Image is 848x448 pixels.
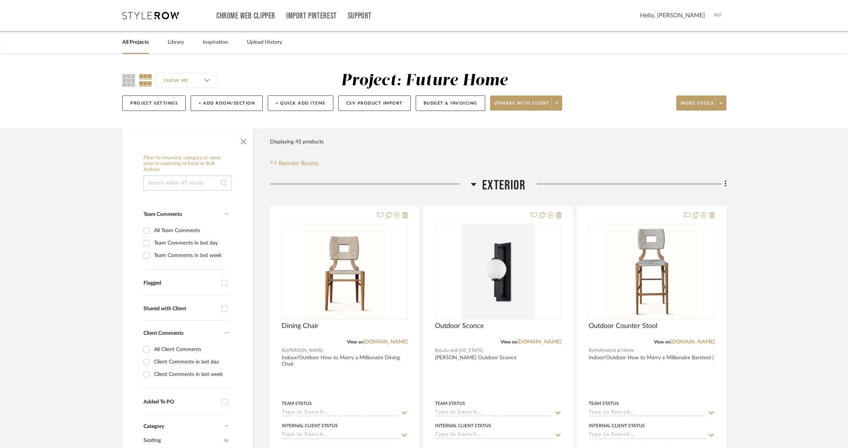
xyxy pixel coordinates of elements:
div: Displaying 45 products [270,134,324,149]
div: Team Status [282,400,312,407]
input: Type to Search… [435,432,552,439]
button: More tools [676,95,726,111]
span: By [589,347,594,354]
a: All Projects [122,37,149,48]
button: + Quick Add Items [268,95,333,111]
div: Internal Client Status [282,422,338,429]
button: Reorder Rooms [270,159,319,168]
button: Share with client [490,95,563,111]
span: Category [143,423,164,430]
button: CSV Product Import [338,95,411,111]
div: Client Comments in last week [154,368,227,380]
span: Team Comments [143,212,182,217]
button: + Add Room/Section [191,95,263,111]
img: avatar [711,8,726,23]
div: Team Status [435,400,465,407]
input: Type to Search… [282,410,399,417]
div: Client Comments in last day [154,356,227,368]
span: View on [654,340,671,344]
span: Outdoor Sconce [435,322,484,330]
div: Team Comments in last day [154,237,227,249]
h6: Filter by keyword, category or name prior to exporting to Excel or Bulk Actions [143,155,232,173]
span: By [282,347,287,354]
span: Dining Chair [282,322,319,330]
div: Team Status [589,400,619,407]
button: Budget & Invoicing [416,95,485,111]
img: Outdoor Counter Stool [604,225,699,319]
div: Project: Future Home [341,73,508,89]
input: Type to Search… [589,432,706,439]
input: Type to Search… [282,432,399,439]
span: Hello, [PERSON_NAME] [640,11,705,20]
div: Added To PO [143,399,218,405]
span: Share with client [495,100,550,112]
span: Seating [143,434,222,447]
img: Dining Chair [304,225,386,319]
a: Chrome Web Clipper [216,13,275,19]
span: More tools [681,100,714,112]
span: (6) [224,434,228,446]
button: Close [236,132,251,148]
a: Inspiration [203,37,228,48]
a: Library [168,37,184,48]
span: Client Comments [143,331,183,336]
span: [PERSON_NAME] [287,347,324,354]
span: View on [501,340,517,344]
span: Exterior [482,177,526,194]
div: Shared with Client [143,306,218,312]
a: Import Pinterest [286,13,337,19]
input: Type to Search… [589,410,706,417]
a: Support [348,13,372,19]
div: All Client Comments [154,343,227,356]
button: Project Settings [122,95,186,111]
span: Lulu and [US_STATE] [440,347,483,354]
span: Reorder Rooms [279,159,319,168]
a: Upload History [247,37,282,48]
a: [DOMAIN_NAME] [517,339,561,345]
span: By [435,347,440,354]
a: [DOMAIN_NAME] [671,339,715,345]
div: Team Comments in last week [154,249,227,262]
div: Internal Client Status [435,422,491,429]
span: Hollywood at Home [594,347,634,354]
div: All Team Comments [154,225,227,237]
div: Flagged [143,280,218,286]
img: Outdoor Sconce [462,225,534,319]
div: Internal Client Status [589,422,645,429]
input: Type to Search… [435,410,552,417]
span: View on [347,340,364,344]
span: Outdoor Counter Stool [589,322,657,330]
input: Search within 45 results [143,176,232,191]
a: [DOMAIN_NAME] [364,339,408,345]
